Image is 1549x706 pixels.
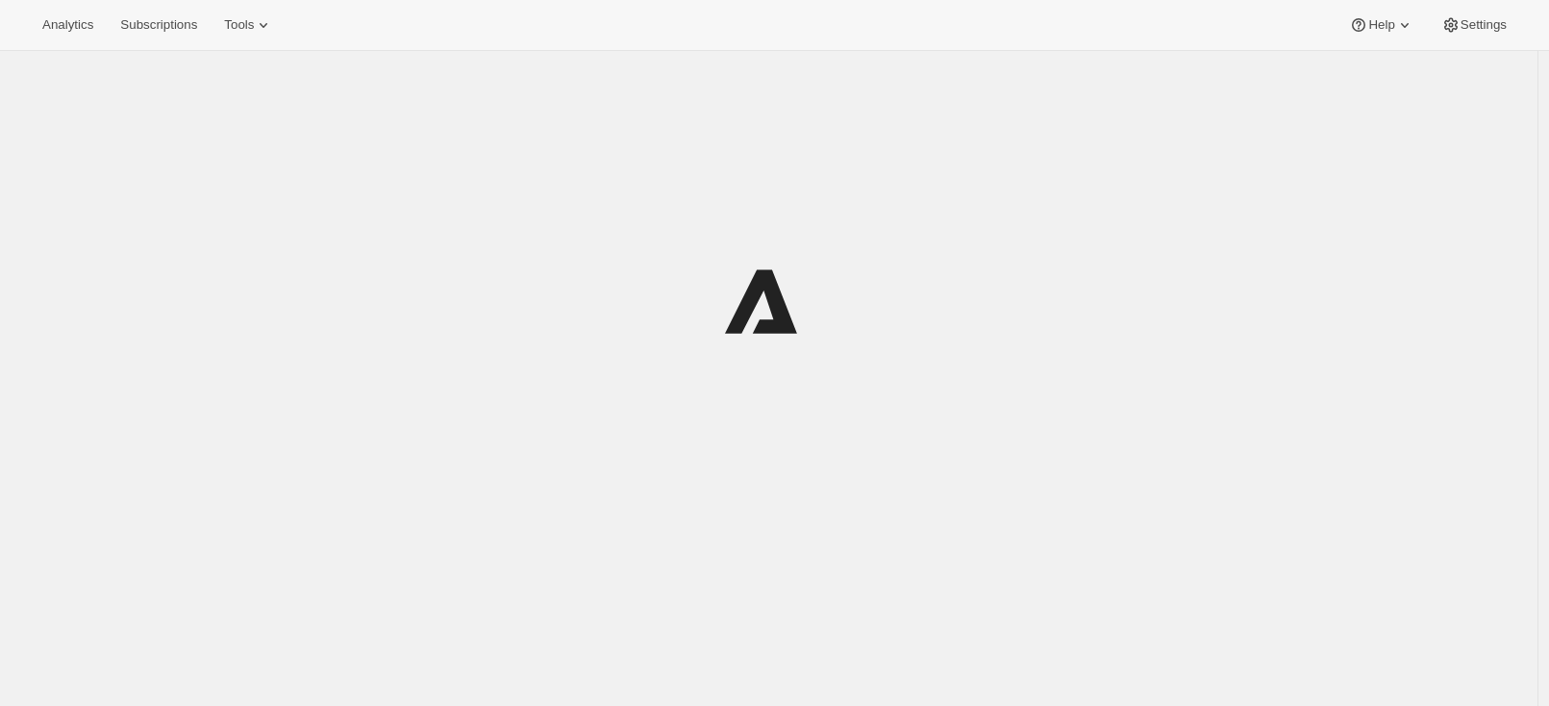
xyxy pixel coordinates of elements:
button: Help [1337,12,1425,38]
button: Analytics [31,12,105,38]
span: Help [1368,17,1394,33]
span: Analytics [42,17,93,33]
button: Subscriptions [109,12,209,38]
span: Settings [1461,17,1507,33]
span: Tools [224,17,254,33]
span: Subscriptions [120,17,197,33]
button: Tools [212,12,285,38]
button: Settings [1430,12,1518,38]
